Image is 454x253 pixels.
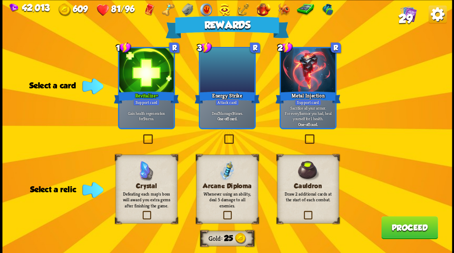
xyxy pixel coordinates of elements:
div: View all the cards in your deck [400,5,417,24]
div: Attack card [215,99,239,106]
img: Hieroglyph - Draw a card after using an ability. [219,3,230,16]
span: 25 [224,234,233,243]
div: Revitalize+ [114,90,179,105]
div: Support card [133,99,160,106]
p: Deal damage times. [201,110,253,116]
p: Sacrifice all your armor. For every armor you had, heal yourself for 1 health. [282,105,333,121]
img: Dragonstone - Raise your max HP by 1 after each combat. [181,3,193,16]
img: Cauldron.png [297,161,319,181]
img: Stepping Stone - Whenever using an ability, gain 1 stamina. [200,3,212,16]
div: Health [97,3,134,16]
img: Gold.png [58,3,71,16]
b: 3 [232,110,234,116]
span: 609 [72,3,88,13]
h3: Crystal [121,182,171,189]
b: One-off card. [217,116,237,121]
div: Energy Strike [194,90,259,105]
div: 3 [197,42,212,53]
div: Support card [294,99,321,106]
img: Options_Button.png [428,5,447,24]
b: 7 [218,110,219,116]
img: Gym Bag - Gain 1 Bonus Damage at the start of the combat. [321,3,334,16]
p: Gain health regeneration for turns. [121,110,172,121]
p: Draw 2 additional cards at the start of each combat. [283,191,333,202]
h3: Arcane Diploma [202,182,252,189]
div: Rewards [165,16,289,38]
img: Gold.png [235,233,246,244]
div: Gems [9,2,50,13]
span: 29 [398,11,412,25]
p: Whenever using an ability, deal 5 damage to all enemies. [202,191,252,208]
div: R [169,42,179,53]
div: Select a relic [30,185,101,194]
div: 1 [116,42,131,53]
b: 5 [299,110,301,116]
div: Gold [58,3,88,16]
h3: Cauldron [283,182,333,189]
div: 2 [277,42,292,53]
div: R [250,42,260,53]
p: Defeating each map's boss will award you extra gems after finishing the game. [121,191,171,208]
img: Calculator - Shop inventory can be reset 3 times. [296,3,314,16]
img: Red Envelope - Normal enemies drop an additional card reward. [145,3,155,16]
span: 81/96 [111,3,134,13]
div: Gold [208,234,224,242]
img: Goldfish - Potion cards go to discard pile, rather than being one-off cards. [277,3,290,16]
div: R [331,42,341,53]
b: One-off card. [298,121,318,127]
b: 5 [143,116,145,121]
img: Indicator_Arrow.png [82,182,103,198]
img: Golden Bone - Upgrade first non-upgraded card drawn each turn for 1 round. [162,3,174,16]
img: Anchor - Start each combat with 10 armor. [237,3,249,16]
div: Select a card [29,81,101,90]
img: Rage Potion - Deal 5 fire damage to all enemies when playing a card that costs 3+ stamina. [256,3,270,16]
button: Proceed [381,216,438,239]
img: Crystal.png [139,161,154,181]
img: Heart.png [97,3,109,16]
img: Indicator_Arrow.png [82,78,103,94]
div: Metal Injection [275,90,340,105]
img: ArcaneDiploma.png [219,161,235,181]
img: Cards_Icon.png [400,5,417,22]
img: Gem.png [9,3,18,12]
